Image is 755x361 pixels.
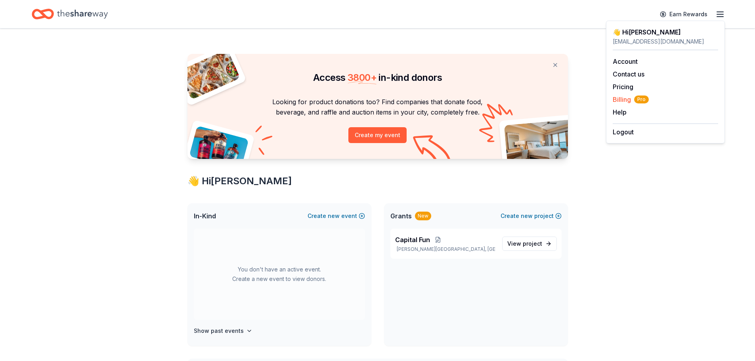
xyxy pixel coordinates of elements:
span: new [521,211,533,221]
button: Contact us [613,69,644,79]
a: View project [502,237,557,251]
a: Account [613,57,638,65]
div: 👋 Hi [PERSON_NAME] [613,27,718,37]
p: [PERSON_NAME][GEOGRAPHIC_DATA], [GEOGRAPHIC_DATA] [395,246,496,252]
h4: Show past events [194,326,244,336]
button: Createnewproject [501,211,562,221]
span: 3800 + [348,72,377,83]
p: Looking for product donations too? Find companies that donate food, beverage, and raffle and auct... [197,97,558,118]
button: Createnewevent [308,211,365,221]
span: Pro [634,96,649,103]
div: [EMAIL_ADDRESS][DOMAIN_NAME] [613,37,718,46]
button: BillingPro [613,95,649,104]
div: New [415,212,431,220]
span: project [523,240,542,247]
button: Show past events [194,326,252,336]
button: Create my event [348,127,407,143]
button: Logout [613,127,634,137]
span: Billing [613,95,649,104]
span: Grants [390,211,412,221]
span: Capital Fun [395,235,430,244]
span: Access in-kind donors [313,72,442,83]
a: Earn Rewards [655,7,712,21]
span: View [507,239,542,248]
div: You don't have an active event. Create a new event to view donors. [194,229,365,320]
span: In-Kind [194,211,216,221]
a: Pricing [613,83,633,91]
div: 👋 Hi [PERSON_NAME] [187,175,568,187]
img: Curvy arrow [413,135,453,165]
span: new [328,211,340,221]
img: Pizza [178,49,240,100]
button: Help [613,107,627,117]
a: Home [32,5,108,23]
